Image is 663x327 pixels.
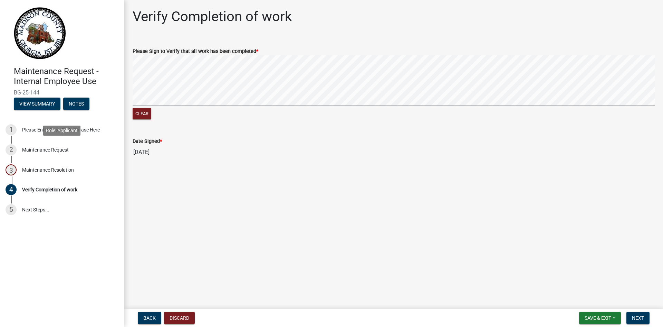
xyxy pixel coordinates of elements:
div: Maintenance Resolution [22,167,74,172]
button: View Summary [14,98,60,110]
button: Clear [133,108,151,119]
button: Discard [164,312,195,324]
span: Next [632,315,644,321]
div: 5 [6,204,17,215]
div: 4 [6,184,17,195]
wm-modal-confirm: Summary [14,101,60,107]
span: BG-25-144 [14,89,110,96]
label: Please Sign to Verify that all work has been completed [133,49,258,54]
div: Role: Applicant [43,126,80,136]
button: Back [138,312,161,324]
div: Maintenance Request [22,147,69,152]
span: Save & Exit [585,315,611,321]
img: Madison County, Georgia [14,7,66,59]
h4: Maintenance Request - Internal Employee Use [14,66,119,87]
div: 2 [6,144,17,155]
button: Notes [63,98,89,110]
button: Save & Exit [579,312,621,324]
label: Date Signed [133,139,162,144]
h1: Verify Completion of work [133,8,292,25]
button: Next [626,312,650,324]
div: Verify Completion of work [22,187,77,192]
div: 3 [6,164,17,175]
div: 1 [6,124,17,135]
wm-modal-confirm: Notes [63,101,89,107]
div: Please Enter Pass Code Phrase Here [22,127,100,132]
span: Back [143,315,156,321]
